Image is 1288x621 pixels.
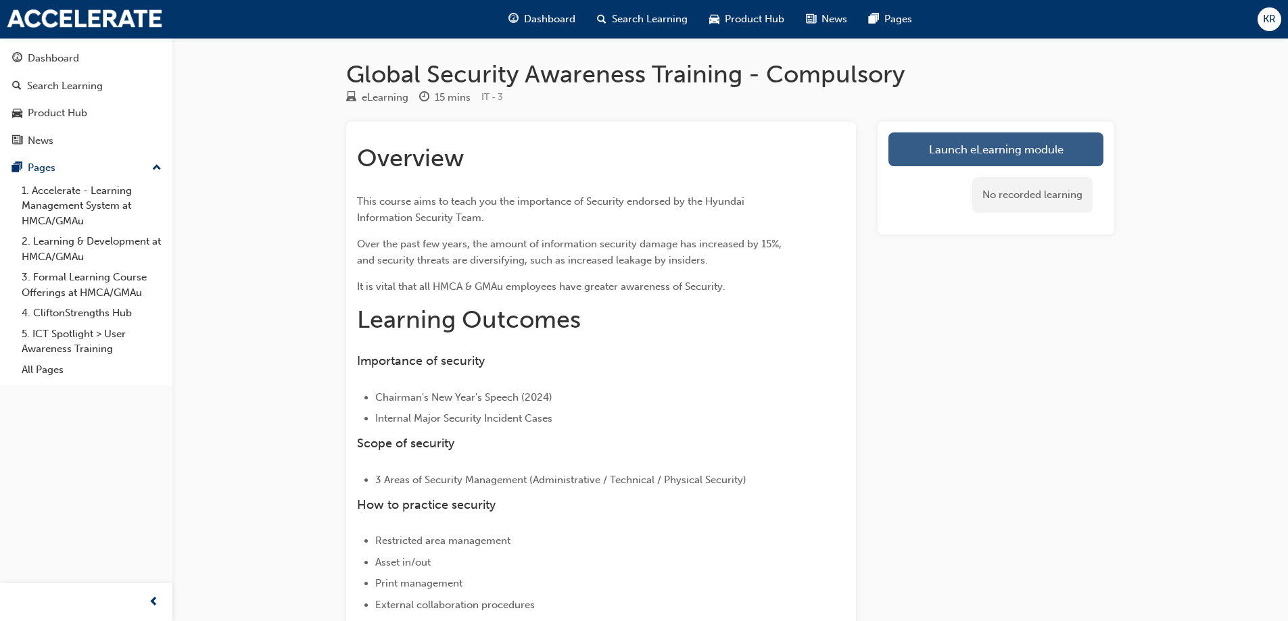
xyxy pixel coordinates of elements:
[419,89,471,106] div: Duration
[346,92,356,104] span: learningResourceType_ELEARNING-icon
[5,43,167,155] button: DashboardSearch LearningProduct HubNews
[972,177,1093,213] div: No recorded learning
[1258,7,1281,31] button: KR
[5,74,167,99] a: Search Learning
[5,101,167,126] a: Product Hub
[27,78,103,94] div: Search Learning
[362,90,408,105] div: eLearning
[375,412,552,424] span: Internal Major Security Incident Cases
[357,280,725,293] span: It is vital that all HMCA & GMAu employees have greater awareness of Security.
[16,267,167,303] a: 3. Formal Learning Course Offerings at HMCA/GMAu
[375,556,431,568] span: Asset in/out
[357,353,485,368] span: Importance of security
[5,155,167,180] button: Pages
[375,535,510,547] span: Restricted area management
[806,11,816,28] span: news-icon
[28,133,53,149] div: News
[357,497,496,512] span: How to practice security
[28,160,55,176] div: Pages
[481,91,503,103] span: Learning resource code
[698,5,795,33] a: car-iconProduct Hub
[498,5,586,33] a: guage-iconDashboard
[7,9,162,28] img: accelerate-hmca
[357,436,454,451] span: Scope of security
[16,303,167,324] a: 4. CliftonStrengths Hub
[1263,11,1276,27] span: KR
[357,143,464,172] span: Overview
[586,5,698,33] a: search-iconSearch Learning
[357,238,784,266] span: Over the past few years, the amount of information security damage has increased by 15%, and secu...
[16,180,167,232] a: 1. Accelerate - Learning Management System at HMCA/GMAu
[709,11,719,28] span: car-icon
[357,305,581,334] span: Learning Outcomes
[884,11,912,27] span: Pages
[12,135,22,147] span: news-icon
[16,359,167,380] a: All Pages
[149,594,159,611] span: prev-icon
[16,231,167,267] a: 2. Learning & Development at HMCA/GMAu
[16,324,167,359] a: 5. ICT Spotlight > User Awareness Training
[5,128,167,153] a: News
[375,577,462,589] span: Print management
[821,11,847,27] span: News
[375,599,535,611] span: External collaboration procedures
[346,59,1114,89] h1: Global Security Awareness Training - Compulsory
[435,90,471,105] div: 15 mins
[888,132,1103,166] a: Launch eLearning module
[357,195,747,224] span: This course aims to teach you the importance of Security endorsed by the Hyundai Information Secu...
[12,162,22,174] span: pages-icon
[858,5,923,33] a: pages-iconPages
[346,89,408,106] div: Type
[419,92,429,104] span: clock-icon
[12,107,22,120] span: car-icon
[725,11,784,27] span: Product Hub
[28,105,87,121] div: Product Hub
[28,51,79,66] div: Dashboard
[375,391,552,403] span: Chairman's New Year's Speech (2024)
[152,159,162,177] span: up-icon
[12,80,22,93] span: search-icon
[5,46,167,71] a: Dashboard
[12,53,22,65] span: guage-icon
[612,11,688,27] span: Search Learning
[375,474,746,486] span: 3 Areas of Security Management (Administrative / Technical / Physical Security)
[597,11,606,28] span: search-icon
[869,11,879,28] span: pages-icon
[524,11,575,27] span: Dashboard
[508,11,519,28] span: guage-icon
[795,5,858,33] a: news-iconNews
